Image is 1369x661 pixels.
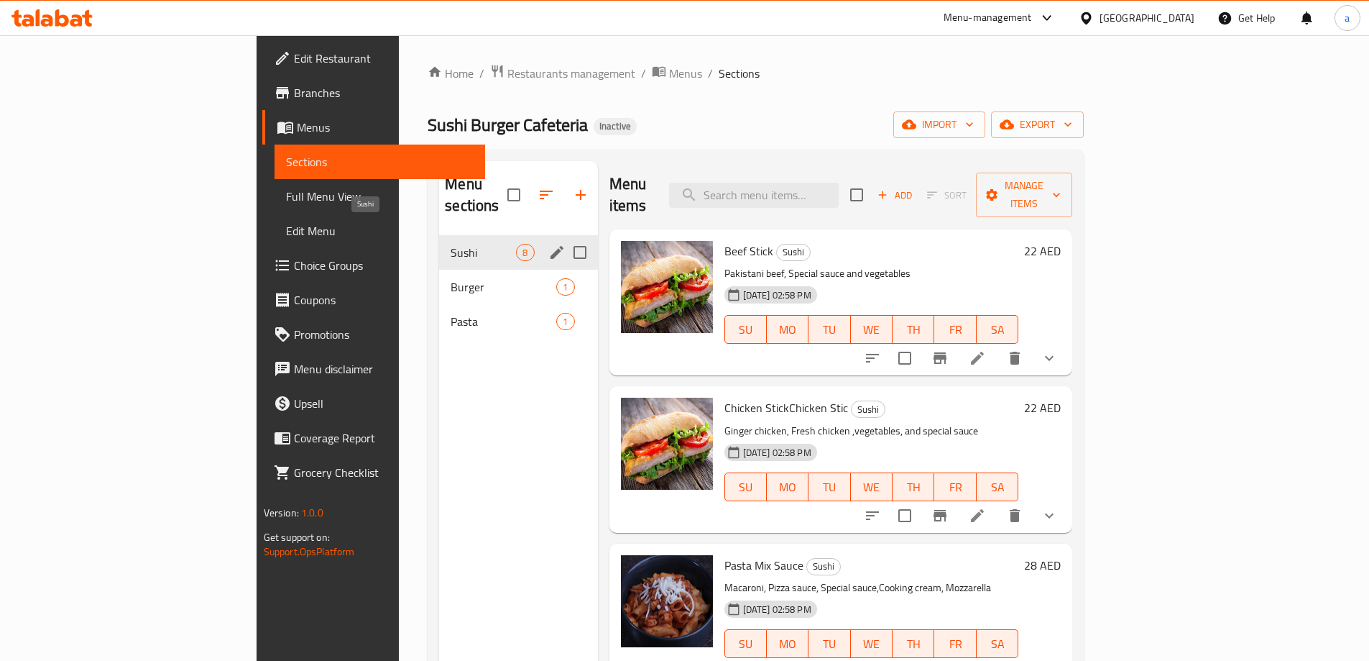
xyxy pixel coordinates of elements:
span: Menu disclaimer [294,360,474,378]
p: Macaroni, Pizza sauce, Special sauce,Cooking cream, Mozzarella [724,579,1019,597]
span: Menus [297,119,474,136]
img: Beef Stick [621,241,713,333]
h6: 28 AED [1024,555,1061,575]
span: Burger [451,278,556,296]
span: Restaurants management [507,65,635,82]
button: TH [893,315,934,344]
div: [GEOGRAPHIC_DATA] [1100,10,1194,26]
span: [DATE] 02:58 PM [737,603,817,616]
span: TH [898,477,928,498]
span: TU [814,319,844,340]
button: SU [724,315,767,344]
div: Sushi8edit [439,235,597,270]
a: Choice Groups [262,248,485,283]
button: SA [977,473,1018,501]
a: Edit menu item [969,507,986,524]
span: Menus [669,65,702,82]
div: Sushi [806,558,841,575]
span: SA [982,477,1013,498]
span: TU [814,634,844,655]
span: TH [898,634,928,655]
span: SA [982,319,1013,340]
span: Manage items [987,177,1061,213]
span: MO [773,319,803,340]
button: Branch-specific-item [923,498,957,533]
li: / [708,65,713,82]
div: Inactive [594,118,637,135]
span: TU [814,477,844,498]
span: Sushi [451,244,516,261]
button: TU [808,629,850,658]
div: Pasta1 [439,304,597,339]
img: Chicken StickChicken Stic [621,398,713,490]
button: MO [767,315,808,344]
span: Coupons [294,291,474,309]
button: SU [724,473,767,501]
span: SU [731,319,761,340]
span: Sections [286,153,474,170]
span: a [1345,10,1350,26]
span: Sushi [852,401,885,418]
span: TH [898,319,928,340]
a: Support.OpsPlatform [264,542,355,561]
span: WE [857,319,887,340]
button: Manage items [976,173,1072,217]
span: import [905,116,974,134]
span: Select section [842,180,872,210]
span: SU [731,634,761,655]
span: FR [940,319,970,340]
a: Coverage Report [262,421,485,455]
span: Chicken StickChicken Stic [724,397,848,419]
span: MO [773,634,803,655]
span: Upsell [294,395,474,412]
span: Inactive [594,120,637,132]
a: Edit menu item [969,350,986,367]
span: Grocery Checklist [294,464,474,481]
button: WE [851,315,893,344]
svg: Show Choices [1041,350,1058,367]
button: delete [997,498,1032,533]
button: FR [934,315,976,344]
button: sort-choices [855,498,890,533]
svg: Show Choices [1041,507,1058,524]
button: sort-choices [855,341,890,375]
span: Coverage Report [294,429,474,447]
span: Select to update [890,501,920,531]
span: Select to update [890,343,920,373]
a: Promotions [262,317,485,352]
button: FR [934,473,976,501]
button: WE [851,629,893,658]
a: Upsell [262,386,485,421]
button: TH [893,629,934,658]
span: Beef Stick [724,240,773,262]
button: export [991,111,1084,138]
div: items [516,244,534,261]
div: Sushi [851,401,885,418]
div: Burger1 [439,270,597,304]
button: Add [872,184,918,206]
a: Edit Menu [275,214,485,248]
button: TU [808,473,850,501]
span: Choice Groups [294,257,474,274]
a: Grocery Checklist [262,455,485,490]
button: Branch-specific-item [923,341,957,375]
span: Sushi [777,244,810,260]
span: [DATE] 02:58 PM [737,288,817,302]
span: Pasta Mix Sauce [724,555,803,576]
nav: breadcrumb [428,64,1084,83]
h2: Menu items [609,173,653,216]
span: Full Menu View [286,188,474,205]
a: Menu disclaimer [262,352,485,386]
span: Sections [719,65,760,82]
button: TH [893,473,934,501]
button: FR [934,629,976,658]
div: Sushi [776,244,811,261]
span: Sort sections [529,178,563,212]
span: WE [857,634,887,655]
a: Edit Restaurant [262,41,485,76]
span: SA [982,634,1013,655]
button: Add section [563,178,598,212]
p: Pakistani beef, Special sauce and vegetables [724,265,1019,283]
span: 8 [517,246,533,260]
a: Restaurants management [490,64,635,83]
